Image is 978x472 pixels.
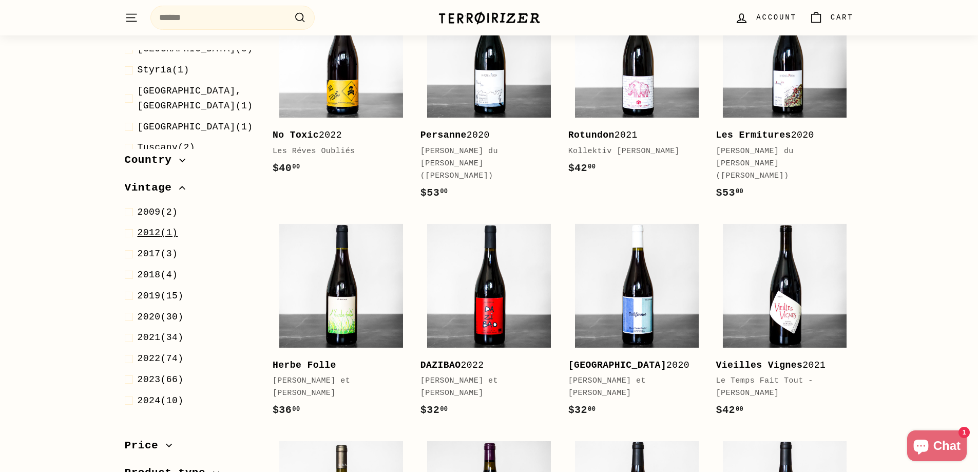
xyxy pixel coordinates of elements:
[138,65,172,75] span: Styria
[138,331,184,346] span: (34)
[568,358,696,373] div: 2020
[568,128,696,143] div: 2021
[138,143,178,153] span: Tuscany
[273,128,400,143] div: 2022
[420,145,548,182] div: [PERSON_NAME] du [PERSON_NAME] ([PERSON_NAME])
[736,188,743,195] sup: 00
[138,86,242,111] span: [GEOGRAPHIC_DATA], [GEOGRAPHIC_DATA]
[568,404,596,416] span: $32
[125,437,166,455] span: Price
[716,130,791,140] b: Les Ermitures
[292,406,300,413] sup: 00
[568,145,696,158] div: Kollektiv [PERSON_NAME]
[716,375,843,400] div: Le Temps Fait Tout - [PERSON_NAME]
[138,270,161,280] span: 2018
[138,84,256,114] span: (1)
[420,360,461,370] b: DAZIBAO
[588,163,596,171] sup: 00
[831,12,854,23] span: Cart
[736,406,743,413] sup: 00
[756,12,796,23] span: Account
[803,3,860,33] a: Cart
[138,395,161,406] span: 2024
[138,120,253,135] span: (1)
[420,217,558,429] a: DAZIBAO2022[PERSON_NAME] et [PERSON_NAME]
[138,63,189,78] span: (1)
[138,374,161,385] span: 2023
[420,187,448,199] span: $53
[125,149,256,177] button: Country
[273,145,400,158] div: Les Réves Oubliés
[292,163,300,171] sup: 00
[273,130,319,140] b: No Toxic
[138,207,161,217] span: 2009
[420,128,548,143] div: 2020
[138,141,196,156] span: (2)
[273,404,300,416] span: $36
[568,162,596,174] span: $42
[716,358,843,373] div: 2021
[440,188,448,195] sup: 00
[138,312,161,322] span: 2020
[904,430,970,464] inbox-online-store-chat: Shopify online store chat
[138,372,184,387] span: (66)
[138,289,184,304] span: (15)
[588,406,596,413] sup: 00
[440,406,448,413] sup: 00
[138,310,184,325] span: (30)
[568,360,666,370] b: [GEOGRAPHIC_DATA]
[716,145,843,182] div: [PERSON_NAME] du [PERSON_NAME] ([PERSON_NAME])
[138,226,178,241] span: (1)
[716,360,803,370] b: Vieilles Vignes
[716,128,843,143] div: 2020
[568,130,615,140] b: Rotundon
[125,152,180,169] span: Country
[138,122,236,132] span: [GEOGRAPHIC_DATA]
[138,291,161,301] span: 2019
[420,358,548,373] div: 2022
[420,404,448,416] span: $32
[138,354,161,364] span: 2022
[138,352,184,367] span: (74)
[716,404,744,416] span: $42
[273,375,400,400] div: [PERSON_NAME] et [PERSON_NAME]
[125,435,256,462] button: Price
[125,177,256,204] button: Vintage
[125,179,180,197] span: Vintage
[728,3,802,33] a: Account
[716,187,744,199] span: $53
[138,205,178,220] span: (2)
[138,247,178,262] span: (3)
[273,360,336,370] b: Herbe Folle
[716,217,854,429] a: Vieilles Vignes2021Le Temps Fait Tout - [PERSON_NAME]
[138,249,161,259] span: 2017
[273,217,410,429] a: Herbe Folle [PERSON_NAME] et [PERSON_NAME]
[568,217,706,429] a: [GEOGRAPHIC_DATA]2020[PERSON_NAME] et [PERSON_NAME]
[138,393,184,408] span: (10)
[420,130,467,140] b: Persanne
[138,228,161,238] span: 2012
[273,162,300,174] span: $40
[138,333,161,343] span: 2021
[568,375,696,400] div: [PERSON_NAME] et [PERSON_NAME]
[138,268,178,282] span: (4)
[420,375,548,400] div: [PERSON_NAME] et [PERSON_NAME]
